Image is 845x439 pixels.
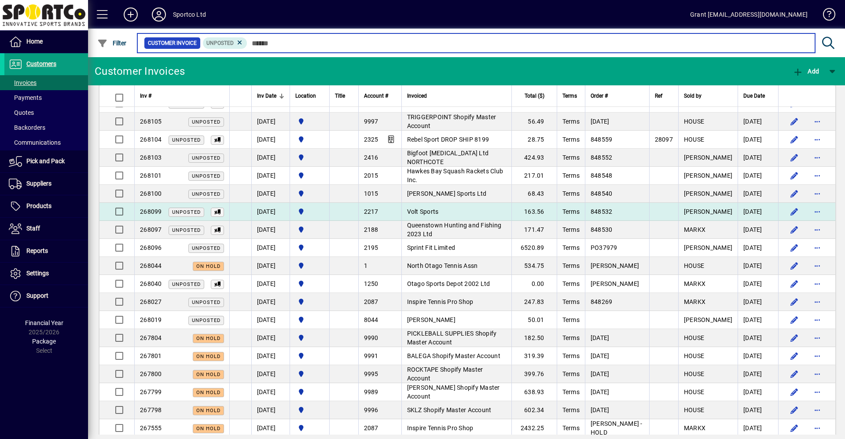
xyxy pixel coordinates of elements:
button: Filter [95,35,129,51]
div: Inv Date [257,91,284,101]
button: Edit [787,223,801,237]
span: 2087 [364,298,378,305]
span: Reports [26,247,48,254]
div: Order # [591,91,644,101]
span: Title [335,91,345,101]
td: [DATE] [251,257,290,275]
span: 9991 [364,352,378,359]
a: Reports [4,240,88,262]
span: Pick and Pack [26,157,65,165]
span: SKLZ Shopify Master Account [407,406,492,413]
span: Customer Invoice [148,39,197,48]
span: Terms [562,424,580,432]
span: Volt Sports [407,208,439,215]
td: [DATE] [251,113,290,131]
span: 9996 [364,406,378,413]
span: Sportco Ltd Warehouse [295,153,324,162]
a: Pick and Pack [4,150,88,172]
td: [DATE] [738,257,778,275]
td: [DATE] [738,221,778,239]
button: More options [810,313,824,327]
span: Sportco Ltd Warehouse [295,225,324,234]
span: TRIGGERPOINT Shopify Master Account [407,113,496,129]
button: Edit [787,385,801,399]
span: BALEGA Shopify Master Account [407,352,500,359]
span: PICKLEBALL SUPPLIES Shopify Master Account [407,330,497,346]
span: Staff [26,225,40,232]
button: More options [810,114,824,128]
span: Terms [562,262,580,269]
span: Sportco Ltd Warehouse [295,351,324,361]
span: 267799 [140,388,162,395]
span: 848532 [591,208,613,215]
span: 848552 [591,154,613,161]
span: Terms [562,334,580,341]
span: [PERSON_NAME] [591,262,639,269]
div: Grant [EMAIL_ADDRESS][DOMAIN_NAME] [690,7,808,22]
span: Total ($) [525,91,544,101]
td: [DATE] [738,149,778,167]
td: [DATE] [251,275,290,293]
button: Edit [787,277,801,291]
span: 267800 [140,370,162,377]
button: Edit [787,349,801,363]
td: 2432.25 [511,419,557,437]
span: Terms [562,280,580,287]
span: HOUSE [684,388,704,395]
span: Inspire Tennis Pro Shop [407,298,474,305]
button: Edit [787,132,801,146]
span: Sprint Fit Limited [407,244,456,251]
a: Settings [4,263,88,285]
span: Unposted [192,119,220,125]
span: Sold by [684,91,702,101]
span: Terms [562,208,580,215]
button: More options [810,96,824,110]
button: Edit [787,331,801,345]
span: [DATE] [591,370,610,377]
span: Invoices [9,79,37,86]
div: Inv # [140,91,224,101]
div: Sold by [684,91,732,101]
td: [DATE] [251,347,290,365]
span: PO37979 [591,244,617,251]
div: Title [335,91,353,101]
span: 268105 [140,118,162,125]
span: Financial Year [25,319,63,326]
td: [DATE] [251,329,290,347]
td: 56.49 [511,113,557,131]
button: Edit [787,187,801,201]
td: [DATE] [251,203,290,221]
a: Home [4,31,88,53]
span: HOUSE [684,352,704,359]
span: Terms [562,388,580,395]
span: HOUSE [684,262,704,269]
td: [DATE] [738,167,778,185]
span: HOUSE [684,370,704,377]
span: Sportco Ltd Warehouse [295,315,324,325]
span: Bigfoot [MEDICAL_DATA] Ltd NORTHCOTE [407,150,489,165]
td: [DATE] [251,293,290,311]
span: Queenstown Hunting and Fishing 2023 Ltd [407,222,502,238]
button: More options [810,385,824,399]
span: 848530 [591,226,613,233]
span: 268103 [140,154,162,161]
td: 424.93 [511,149,557,167]
td: 247.83 [511,293,557,311]
span: Add [793,68,819,75]
td: [DATE] [251,365,290,383]
span: Terms [562,118,580,125]
button: Edit [787,259,801,273]
td: 50.01 [511,311,557,329]
span: [PERSON_NAME] [684,172,732,179]
td: 171.47 [511,221,557,239]
span: Invoiced [407,91,427,101]
span: Hawkes Bay Squash Rackets Club Inc. [407,168,503,183]
span: On hold [196,408,220,413]
span: Settings [26,270,49,277]
td: 602.34 [511,401,557,419]
td: 68.43 [511,185,557,203]
span: 268027 [140,298,162,305]
span: Terms [562,370,580,377]
td: [DATE] [738,275,778,293]
span: Filter [97,40,127,47]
